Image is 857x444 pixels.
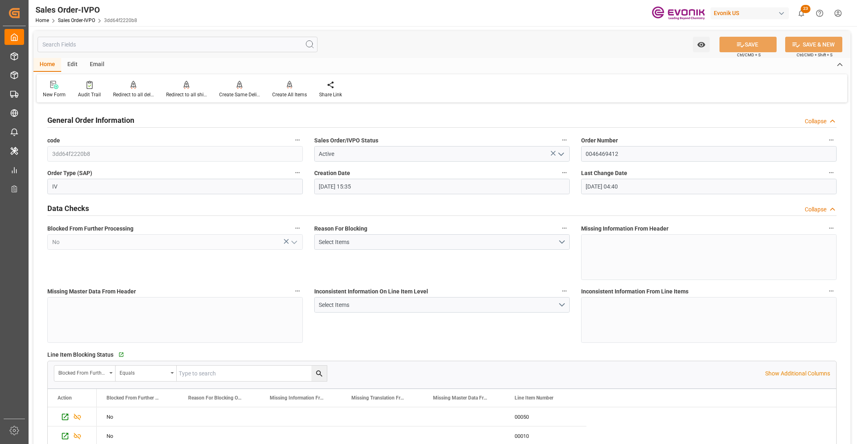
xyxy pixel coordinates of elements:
button: Reason For Blocking [559,223,570,233]
button: Missing Master Data From Header [292,286,303,296]
button: Last Change Date [826,167,837,178]
button: SAVE & NEW [785,37,842,52]
div: Select Items [319,301,557,309]
span: Order Number [581,136,618,145]
a: Home [36,18,49,23]
input: DD.MM.YYYY HH:MM [314,179,570,194]
button: open menu [693,37,710,52]
span: Line Item Blocking Status [47,351,113,359]
button: Blocked From Further Processing [292,223,303,233]
span: Sales Order/IVPO Status [314,136,378,145]
div: Equals [120,367,168,377]
span: Ctrl/CMD + Shift + S [797,52,833,58]
div: No [107,408,169,426]
div: Sales Order-IVPO [36,4,137,16]
button: SAVE [719,37,777,52]
button: Order Number [826,135,837,145]
span: Creation Date [314,169,350,178]
button: Order Type (SAP) [292,167,303,178]
input: Type to search [177,366,327,381]
div: Press SPACE to select this row. [48,407,97,426]
p: Show Additional Columns [765,369,830,378]
span: Ctrl/CMD + S [737,52,761,58]
div: Edit [61,58,84,72]
span: Reason For Blocking [314,224,367,233]
input: DD.MM.YYYY HH:MM [581,179,837,194]
button: open menu [54,366,115,381]
div: Create All Items [272,91,307,98]
button: Inconsistent Information On Line Item Level [559,286,570,296]
div: Audit Trail [78,91,101,98]
span: Blocked From Further Processing [47,224,133,233]
span: Missing Information From Header [581,224,668,233]
div: Email [84,58,111,72]
img: Evonik-brand-mark-Deep-Purple-RGB.jpeg_1700498283.jpeg [652,6,705,20]
span: Order Type (SAP) [47,169,92,178]
span: Line Item Number [515,395,553,401]
button: code [292,135,303,145]
span: Missing Master Data From Header [47,287,136,296]
span: Missing Master Data From SAP [433,395,488,401]
button: open menu [314,297,570,313]
div: Evonik US [710,7,789,19]
button: open menu [554,148,566,160]
div: Redirect to all shipments [166,91,207,98]
div: Create Same Delivery Date [219,91,260,98]
span: Last Change Date [581,169,627,178]
div: Home [33,58,61,72]
div: 00050 [505,407,586,426]
span: code [47,136,60,145]
h2: General Order Information [47,115,134,126]
button: show 23 new notifications [792,4,810,22]
button: Missing Information From Header [826,223,837,233]
div: Blocked From Further Processing [58,367,107,377]
div: Action [58,395,72,401]
span: Inconsistent Information On Line Item Level [314,287,428,296]
input: Search Fields [38,37,317,52]
span: 23 [801,5,810,13]
button: Help Center [810,4,829,22]
div: Select Items [319,238,557,246]
div: Redirect to all deliveries [113,91,154,98]
button: Sales Order/IVPO Status [559,135,570,145]
button: open menu [287,236,300,249]
div: Collapse [805,117,826,126]
button: open menu [314,234,570,250]
button: search button [311,366,327,381]
button: Evonik US [710,5,792,21]
a: Sales Order-IVPO [58,18,95,23]
span: Blocked From Further Processing [107,395,161,401]
button: open menu [115,366,177,381]
div: New Form [43,91,66,98]
div: Share Link [319,91,342,98]
button: Creation Date [559,167,570,178]
span: Missing Information From Line Item [270,395,324,401]
span: Missing Translation From Master Data [351,395,406,401]
div: Collapse [805,205,826,214]
span: Reason For Blocking On This Line Item [188,395,243,401]
span: Inconsistent Information From Line Items [581,287,688,296]
h2: Data Checks [47,203,89,214]
div: Press SPACE to select this row. [97,407,586,426]
button: Inconsistent Information From Line Items [826,286,837,296]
